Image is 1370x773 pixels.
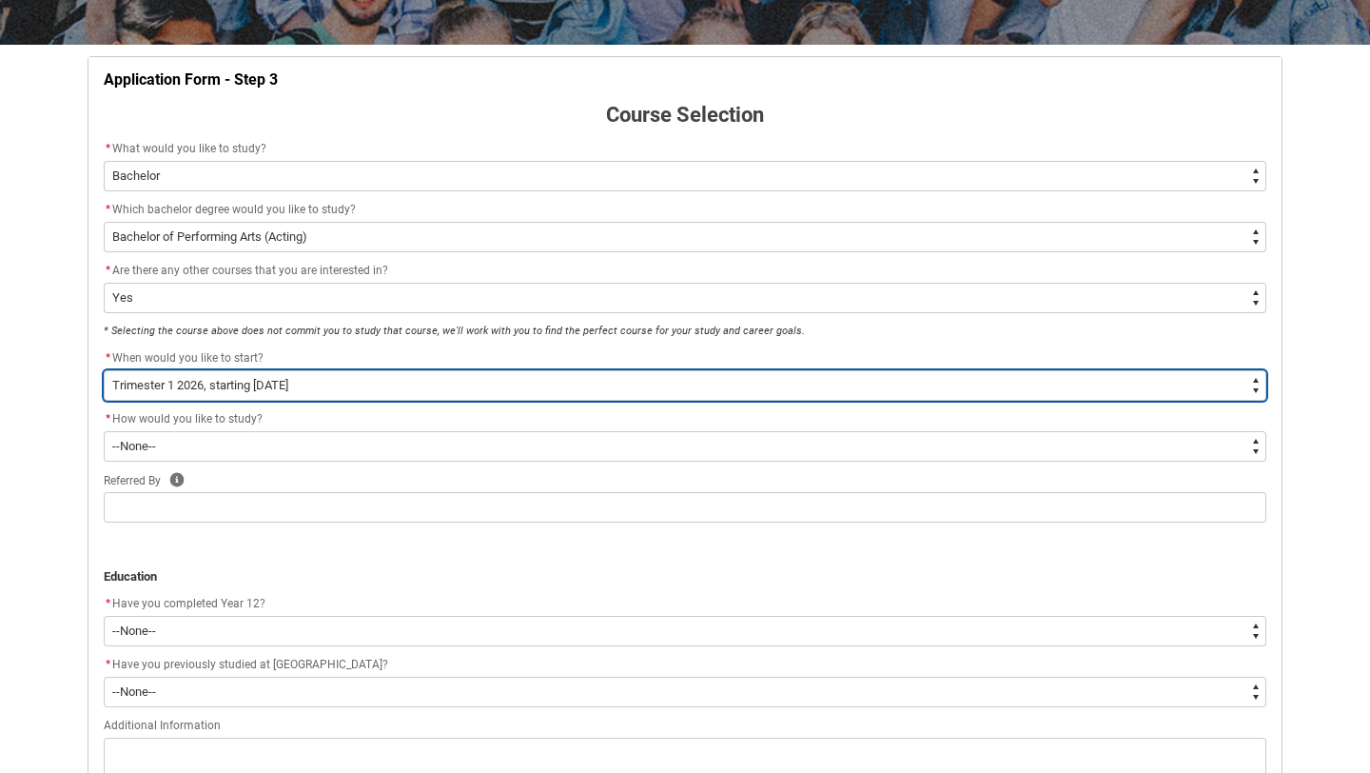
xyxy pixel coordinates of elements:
abbr: required [106,142,110,155]
abbr: required [106,412,110,426]
strong: Education [104,569,157,584]
abbr: required [106,597,110,610]
span: Which bachelor degree would you like to study? [112,203,356,216]
span: When would you like to start? [112,351,264,365]
span: What would you like to study? [112,142,266,155]
span: How would you like to study? [112,412,263,426]
strong: Application Form - Step 3 [104,70,278,89]
em: * Selecting the course above does not commit you to study that course, we'll work with you to fin... [104,325,805,337]
span: Have you completed Year 12? [112,597,265,610]
abbr: required [106,203,110,216]
abbr: required [106,658,110,671]
strong: Course Selection [606,103,764,127]
abbr: required [106,264,110,277]
abbr: required [106,351,110,365]
span: Referred By [104,474,161,487]
span: Additional Information [104,719,221,732]
span: Are there any other courses that you are interested in? [112,264,388,277]
span: Have you previously studied at [GEOGRAPHIC_DATA]? [112,658,388,671]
